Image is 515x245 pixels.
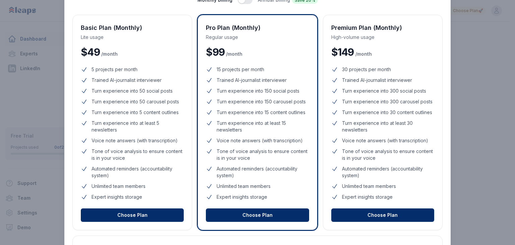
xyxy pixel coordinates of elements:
span: 5 projects per month [92,66,137,73]
span: Voice note answers (with transcription) [342,137,428,144]
span: Trained AI-journalist interviewer [217,77,287,84]
span: Unlimited team members [342,183,396,190]
h3: Premium Plan (Monthly) [331,23,434,33]
span: Turn experience into 150 social posts [217,88,299,94]
span: Trained AI-journalist interviewer [92,77,162,84]
span: Turn experience into at least 5 newsletters [92,120,184,133]
span: Trained AI-journalist interviewer [342,77,412,84]
span: Turn experience into 50 carousel posts [92,98,179,105]
span: $ 49 [81,46,100,58]
h3: Pro Plan (Monthly) [206,23,309,33]
span: Automated reminders (accountability system) [92,165,184,179]
span: Unlimited team members [92,183,146,190]
span: Turn experience into 30 content outlines [342,109,432,116]
button: Choose Plan [331,208,434,222]
span: Expert insights storage [342,194,393,200]
button: Choose Plan [206,208,309,222]
span: Turn experience into at least 30 newsletters [342,120,434,133]
span: Tone of voice analysis to ensure content is in your voice [92,148,184,161]
span: Automated reminders (accountability system) [342,165,434,179]
span: Tone of voice analysis to ensure content is in your voice [217,148,309,161]
span: 15 projects per month [217,66,264,73]
span: / month [226,51,242,57]
h3: Basic Plan (Monthly) [81,23,184,33]
button: Choose Plan [81,208,184,222]
span: Turn experience into 50 social posts [92,88,173,94]
span: Voice note answers (with transcription) [217,137,303,144]
span: Expert insights storage [217,194,267,200]
p: Regular usage [206,34,309,41]
span: Turn experience into 300 social posts [342,88,426,94]
span: Automated reminders (accountability system) [217,165,309,179]
span: Turn experience into 150 carousel posts [217,98,306,105]
span: Expert insights storage [92,194,142,200]
span: Turn experience into 300 carousel posts [342,98,433,105]
span: 30 projects per month [342,66,391,73]
p: High-volume usage [331,34,434,41]
span: Turn experience into 5 content outlines [92,109,179,116]
span: Tone of voice analysis to ensure content is in your voice [342,148,434,161]
span: Unlimited team members [217,183,271,190]
span: $ 99 [206,46,225,58]
span: Voice note answers (with transcription) [92,137,178,144]
span: $ 149 [331,46,354,58]
span: / month [101,51,118,57]
span: / month [355,51,372,57]
p: Lite usage [81,34,184,41]
span: Turn experience into 15 content outlines [217,109,305,116]
span: Turn experience into at least 15 newsletters [217,120,309,133]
